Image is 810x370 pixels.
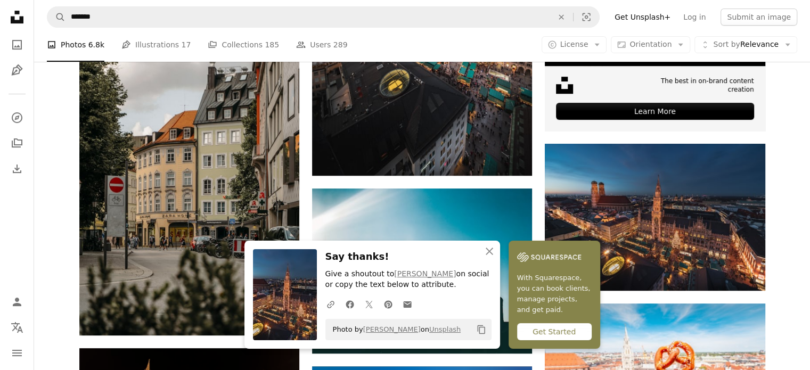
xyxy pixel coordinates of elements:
span: The best in on-brand content creation [633,77,754,95]
a: Share on Twitter [359,293,379,315]
span: With Squarespace, you can book clients, manage projects, and get paid. [517,273,592,315]
button: Menu [6,342,28,364]
a: Home — Unsplash [6,6,28,30]
a: [PERSON_NAME] [363,325,421,333]
div: Get Started [517,323,592,340]
a: Photos [6,34,28,55]
img: file-1631678316303-ed18b8b5cb9cimage [556,77,573,94]
a: Log in / Sign up [6,291,28,313]
span: 17 [182,39,191,51]
a: Illustrations 17 [121,28,191,62]
button: Visual search [574,7,599,27]
a: Collections [6,133,28,154]
button: Sort byRelevance [694,36,797,53]
span: 185 [265,39,279,51]
a: Explore [6,107,28,128]
button: Search Unsplash [47,7,66,27]
a: Get Unsplash+ [608,9,677,26]
a: aerial photo of cityscape during nighttime [545,212,765,221]
button: Language [6,317,28,338]
a: [PERSON_NAME] [394,269,456,278]
a: Illustrations [6,60,28,81]
a: Share over email [398,293,417,315]
span: Photo by on [328,321,461,338]
a: Collections 185 [208,28,279,62]
a: Users 289 [296,28,347,62]
div: Learn More [556,103,754,120]
button: Orientation [611,36,690,53]
button: Submit an image [721,9,797,26]
p: Give a shoutout to on social or copy the text below to attribute. [325,269,492,290]
a: With Squarespace, you can book clients, manage projects, and get paid.Get Started [509,241,600,349]
a: Share on Facebook [340,293,359,315]
a: Unsplash [429,325,461,333]
span: Relevance [713,39,779,50]
img: aerial photo of cityscape during nighttime [545,144,765,290]
button: Clear [550,7,573,27]
span: License [560,40,588,48]
img: a street with buildings on either side [79,5,299,335]
a: Log in [677,9,712,26]
a: a street with buildings on either side [79,165,299,175]
a: Download History [6,158,28,179]
form: Find visuals sitewide [47,6,600,28]
button: Copy to clipboard [472,320,490,339]
h3: Say thanks! [325,249,492,265]
img: silhouette of building under blue sky [312,188,532,353]
span: Sort by [713,40,740,48]
a: Share on Pinterest [379,293,398,315]
span: Orientation [629,40,672,48]
button: License [542,36,607,53]
img: file-1747939142011-51e5cc87e3c9 [517,249,581,265]
span: 289 [333,39,348,51]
